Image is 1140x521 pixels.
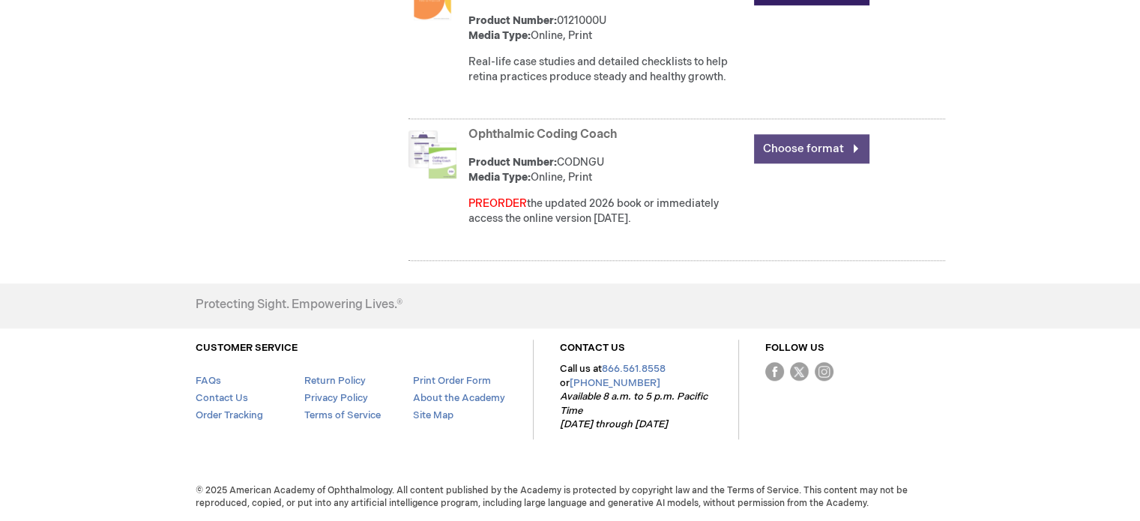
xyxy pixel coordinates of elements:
[468,171,531,184] strong: Media Type:
[468,156,557,169] strong: Product Number:
[468,29,531,42] strong: Media Type:
[468,197,527,210] font: PREORDER
[196,392,248,404] a: Contact Us
[765,342,824,354] a: FOLLOW US
[196,409,263,421] a: Order Tracking
[468,14,557,27] strong: Product Number:
[196,375,221,387] a: FAQs
[560,391,708,430] em: Available 8 a.m. to 5 p.m. Pacific Time [DATE] through [DATE]
[184,484,956,510] span: © 2025 American Academy of Ophthalmology. All content published by the Academy is protected by co...
[560,342,625,354] a: CONTACT US
[790,362,809,381] img: Twitter
[468,55,747,85] div: Real-life case studies and detailed checklists to help retina practices produce steady and health...
[570,377,660,389] a: [PHONE_NUMBER]
[304,392,367,404] a: Privacy Policy
[408,130,456,178] img: Ophthalmic Coding Coach
[468,155,747,185] div: CODNGU Online, Print
[412,375,490,387] a: Print Order Form
[468,127,617,142] a: Ophthalmic Coding Coach
[560,362,712,432] p: Call us at or
[304,375,365,387] a: Return Policy
[602,363,666,375] a: 866.561.8558
[468,196,747,226] div: the updated 2026 book or immediately access the online version [DATE].
[754,134,869,163] a: Choose format
[412,409,453,421] a: Site Map
[815,362,833,381] img: instagram
[765,362,784,381] img: Facebook
[412,392,504,404] a: About the Academy
[196,342,298,354] a: CUSTOMER SERVICE
[196,298,402,312] h4: Protecting Sight. Empowering Lives.®
[468,13,747,43] div: 0121000U Online, Print
[304,409,380,421] a: Terms of Service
